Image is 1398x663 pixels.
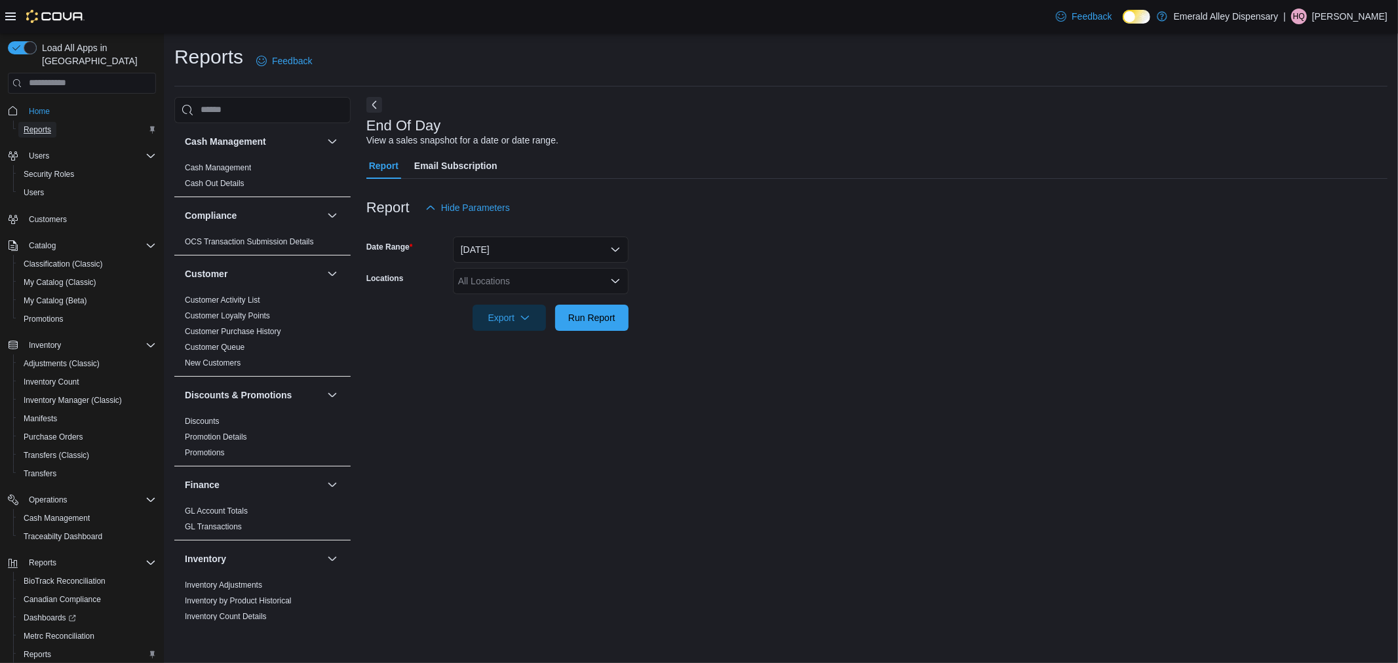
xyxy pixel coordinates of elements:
[185,552,322,565] button: Inventory
[29,495,68,505] span: Operations
[18,429,88,445] a: Purchase Orders
[3,102,161,121] button: Home
[29,240,56,251] span: Catalog
[568,311,615,324] span: Run Report
[24,211,156,227] span: Customers
[18,275,102,290] a: My Catalog (Classic)
[24,377,79,387] span: Inventory Count
[18,447,94,463] a: Transfers (Classic)
[24,576,106,586] span: BioTrack Reconciliation
[24,277,96,288] span: My Catalog (Classic)
[1293,9,1305,24] span: HQ
[24,337,66,353] button: Inventory
[24,513,90,523] span: Cash Management
[24,104,55,119] a: Home
[18,293,156,309] span: My Catalog (Beta)
[18,610,156,626] span: Dashboards
[24,395,122,406] span: Inventory Manager (Classic)
[24,169,74,180] span: Security Roles
[13,627,161,645] button: Metrc Reconciliation
[13,527,161,546] button: Traceabilty Dashboard
[13,165,161,183] button: Security Roles
[3,210,161,229] button: Customers
[185,478,322,491] button: Finance
[13,183,161,202] button: Users
[3,554,161,572] button: Reports
[29,214,67,225] span: Customers
[13,509,161,527] button: Cash Management
[185,342,244,352] span: Customer Queue
[185,267,227,280] h3: Customer
[185,612,267,621] a: Inventory Count Details
[3,147,161,165] button: Users
[13,428,161,446] button: Purchase Orders
[185,209,322,222] button: Compliance
[13,373,161,391] button: Inventory Count
[185,209,237,222] h3: Compliance
[13,310,161,328] button: Promotions
[185,506,248,516] a: GL Account Totals
[13,446,161,464] button: Transfers (Classic)
[324,208,340,223] button: Compliance
[24,492,156,508] span: Operations
[610,276,621,286] button: Open list of options
[185,580,262,590] span: Inventory Adjustments
[480,305,538,331] span: Export
[324,134,340,149] button: Cash Management
[185,388,292,402] h3: Discounts & Promotions
[185,580,262,590] a: Inventory Adjustments
[3,491,161,509] button: Operations
[18,122,156,138] span: Reports
[37,41,156,67] span: Load All Apps in [GEOGRAPHIC_DATA]
[185,267,322,280] button: Customer
[3,336,161,354] button: Inventory
[366,200,410,216] h3: Report
[18,529,156,544] span: Traceabilty Dashboard
[441,201,510,214] span: Hide Parameters
[185,178,244,189] span: Cash Out Details
[29,151,49,161] span: Users
[185,358,241,368] span: New Customers
[18,573,156,589] span: BioTrack Reconciliation
[555,305,629,331] button: Run Report
[1291,9,1307,24] div: Hunter Quinten
[366,118,441,134] h3: End Of Day
[185,237,314,246] a: OCS Transaction Submission Details
[420,195,515,221] button: Hide Parameters
[185,135,322,148] button: Cash Management
[185,327,281,336] a: Customer Purchase History
[185,311,270,320] a: Customer Loyalty Points
[24,238,156,254] span: Catalog
[24,555,62,571] button: Reports
[13,409,161,428] button: Manifests
[3,237,161,255] button: Catalog
[185,447,225,458] span: Promotions
[185,596,292,605] a: Inventory by Product Historical
[185,521,242,532] span: GL Transactions
[24,259,103,269] span: Classification (Classic)
[185,522,242,531] a: GL Transactions
[24,531,102,542] span: Traceabilty Dashboard
[185,506,248,516] span: GL Account Totals
[18,374,156,390] span: Inventory Count
[1072,10,1112,23] span: Feedback
[29,340,61,350] span: Inventory
[24,148,54,164] button: Users
[18,166,79,182] a: Security Roles
[24,103,156,119] span: Home
[251,48,317,74] a: Feedback
[18,256,108,272] a: Classification (Classic)
[324,551,340,567] button: Inventory
[174,160,351,197] div: Cash Management
[18,311,69,327] a: Promotions
[18,392,127,408] a: Inventory Manager (Classic)
[18,293,92,309] a: My Catalog (Beta)
[13,121,161,139] button: Reports
[18,311,156,327] span: Promotions
[18,510,95,526] a: Cash Management
[24,613,76,623] span: Dashboards
[24,594,101,605] span: Canadian Compliance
